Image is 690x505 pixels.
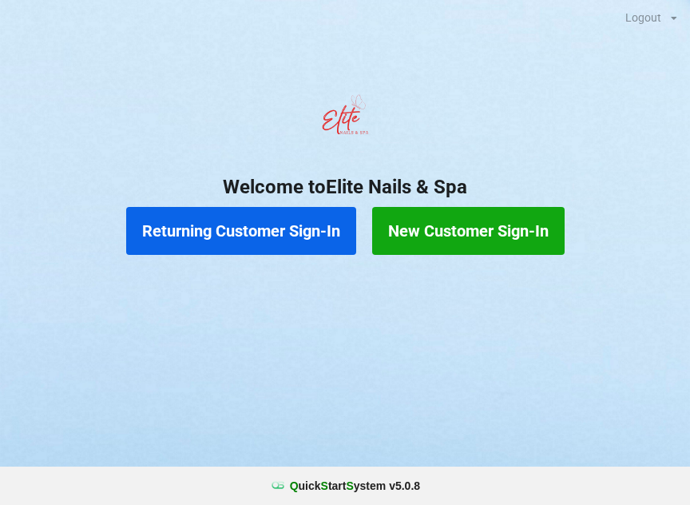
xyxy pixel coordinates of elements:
[290,478,420,494] b: uick tart ystem v 5.0.8
[625,12,661,23] div: Logout
[290,479,299,492] span: Q
[372,207,565,255] button: New Customer Sign-In
[346,479,353,492] span: S
[270,478,286,494] img: favicon.ico
[321,479,328,492] span: S
[126,207,356,255] button: Returning Customer Sign-In
[313,87,377,151] img: EliteNailsSpa-Logo1.png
